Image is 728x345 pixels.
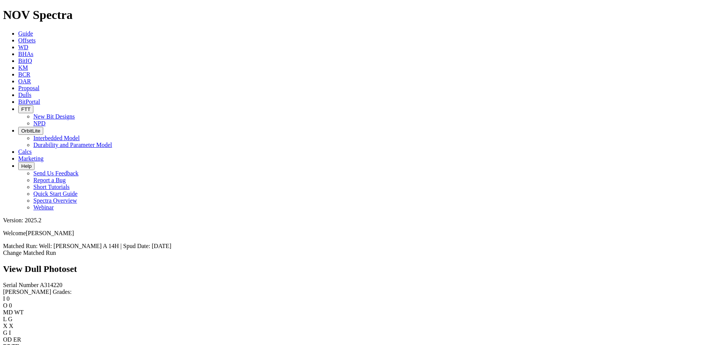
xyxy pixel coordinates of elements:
[3,302,8,309] label: O
[21,106,30,112] span: FTT
[14,309,24,315] span: WT
[3,295,5,302] label: I
[18,78,31,84] a: OAR
[33,142,112,148] a: Durability and Parameter Model
[18,92,31,98] a: Dulls
[18,85,39,91] a: Proposal
[6,295,9,302] span: 0
[18,30,33,37] a: Guide
[9,323,14,329] span: X
[33,135,80,141] a: Interbedded Model
[9,302,12,309] span: 0
[33,184,70,190] a: Short Tutorials
[18,64,28,71] a: KM
[9,329,11,336] span: I
[18,37,36,44] a: Offsets
[18,51,33,57] a: BHAs
[18,98,40,105] a: BitPortal
[18,155,44,162] a: Marketing
[33,197,77,204] a: Spectra Overview
[18,44,28,50] a: WD
[26,230,74,236] span: [PERSON_NAME]
[3,217,725,224] div: Version: 2025.2
[18,127,43,135] button: OrbitLite
[18,162,35,170] button: Help
[3,282,39,288] label: Serial Number
[13,336,21,343] span: ER
[3,323,8,329] label: X
[3,289,725,295] div: [PERSON_NAME] Grades:
[3,309,13,315] label: MD
[21,128,40,134] span: OrbitLite
[3,243,38,249] span: Matched Run:
[39,243,171,249] span: Well: [PERSON_NAME] A 14H | Spud Date: [DATE]
[33,113,75,120] a: New Bit Designs
[21,163,31,169] span: Help
[3,230,725,237] p: Welcome
[18,58,32,64] a: BitIQ
[3,250,56,256] a: Change Matched Run
[18,71,30,78] a: BCR
[3,329,8,336] label: G
[18,148,32,155] a: Calcs
[33,170,78,176] a: Send Us Feedback
[33,177,66,183] a: Report a Bug
[3,8,725,22] h1: NOV Spectra
[3,264,725,274] h2: View Dull Photoset
[3,336,12,343] label: OD
[3,316,6,322] label: L
[33,190,77,197] a: Quick Start Guide
[33,120,45,126] a: NPD
[18,105,33,113] button: FTT
[40,282,63,288] span: A314220
[8,316,13,322] span: G
[33,204,54,211] a: Webinar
